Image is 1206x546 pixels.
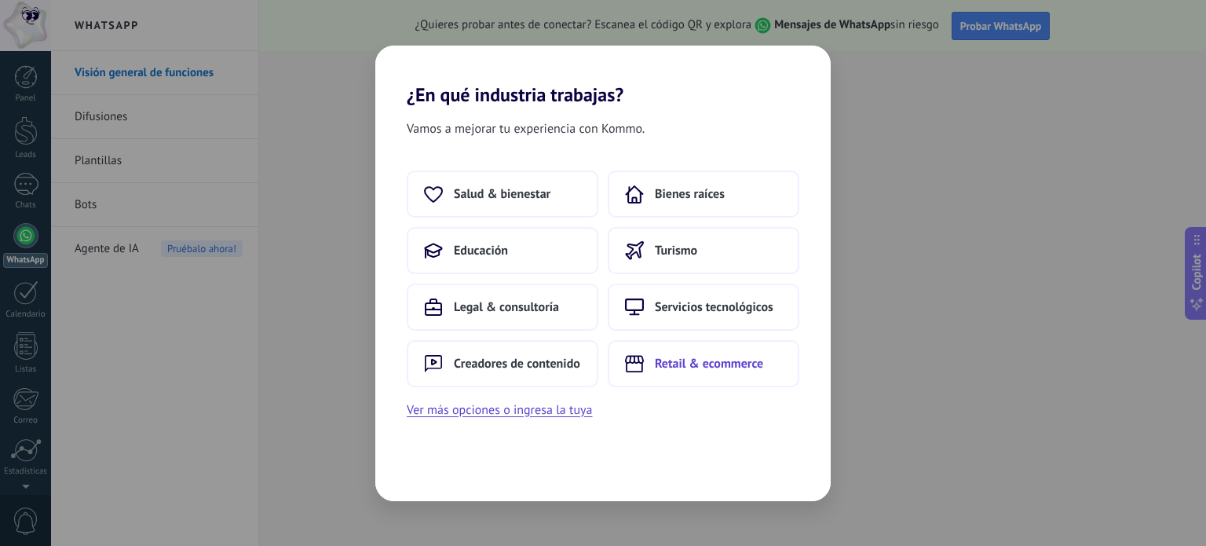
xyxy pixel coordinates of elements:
button: Salud & bienestar [407,170,598,218]
button: Creadores de contenido [407,340,598,387]
span: Turismo [655,243,697,258]
h2: ¿En qué industria trabajas? [375,46,831,106]
span: Salud & bienestar [454,186,550,202]
span: Bienes raíces [655,186,725,202]
button: Retail & ecommerce [608,340,799,387]
button: Ver más opciones o ingresa la tuya [407,400,592,420]
span: Educación [454,243,508,258]
button: Legal & consultoría [407,284,598,331]
span: Vamos a mejorar tu experiencia con Kommo. [407,119,645,139]
button: Educación [407,227,598,274]
button: Bienes raíces [608,170,799,218]
button: Turismo [608,227,799,274]
span: Servicios tecnológicos [655,299,773,315]
button: Servicios tecnológicos [608,284,799,331]
span: Retail & ecommerce [655,356,763,372]
span: Creadores de contenido [454,356,580,372]
span: Legal & consultoría [454,299,559,315]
